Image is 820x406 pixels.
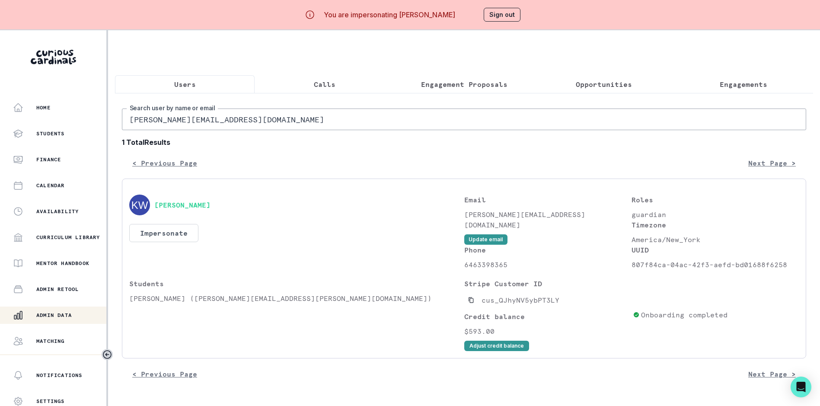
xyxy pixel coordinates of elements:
p: Phone [464,245,632,255]
button: Next Page > [738,154,806,172]
p: Admin Data [36,312,72,319]
p: Matching [36,338,65,345]
img: svg [129,195,150,215]
p: Opportunities [576,79,632,90]
p: Stripe Customer ID [464,278,629,289]
button: Adjust credit balance [464,341,529,351]
button: Copied to clipboard [464,293,478,307]
p: cus_QJhyNV5ybPT3LY [482,295,559,305]
p: guardian [632,209,799,220]
button: < Previous Page [122,154,207,172]
p: Engagements [720,79,767,90]
p: $593.00 [464,326,629,336]
p: Engagement Proposals [421,79,507,90]
p: Students [129,278,464,289]
p: Roles [632,195,799,205]
b: 1 Total Results [122,137,806,147]
p: Students [36,130,65,137]
p: Availability [36,208,79,215]
button: Update email [464,234,507,245]
p: 807f84ca-04ac-42f3-aefd-bd01688f6258 [632,259,799,270]
img: Curious Cardinals Logo [31,50,76,64]
button: Toggle sidebar [102,349,113,360]
p: America/New_York [632,234,799,245]
p: Curriculum Library [36,234,100,241]
p: Calls [314,79,335,90]
p: Admin Retool [36,286,79,293]
p: Timezone [632,220,799,230]
button: Sign out [484,8,520,22]
p: Mentor Handbook [36,260,89,267]
button: [PERSON_NAME] [154,201,211,209]
p: Users [174,79,196,90]
button: Impersonate [129,224,198,242]
p: Email [464,195,632,205]
div: Open Intercom Messenger [791,377,811,397]
p: Home [36,104,51,111]
p: 6463398365 [464,259,632,270]
p: Credit balance [464,311,629,322]
p: Settings [36,398,65,405]
p: Finance [36,156,61,163]
p: UUID [632,245,799,255]
button: Next Page > [738,365,806,383]
p: [PERSON_NAME] ([PERSON_NAME][EMAIL_ADDRESS][PERSON_NAME][DOMAIN_NAME]) [129,293,464,304]
button: < Previous Page [122,365,207,383]
p: Onboarding completed [641,310,727,320]
p: Notifications [36,372,83,379]
p: [PERSON_NAME][EMAIL_ADDRESS][DOMAIN_NAME] [464,209,632,230]
p: Calendar [36,182,65,189]
p: You are impersonating [PERSON_NAME] [324,10,455,20]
